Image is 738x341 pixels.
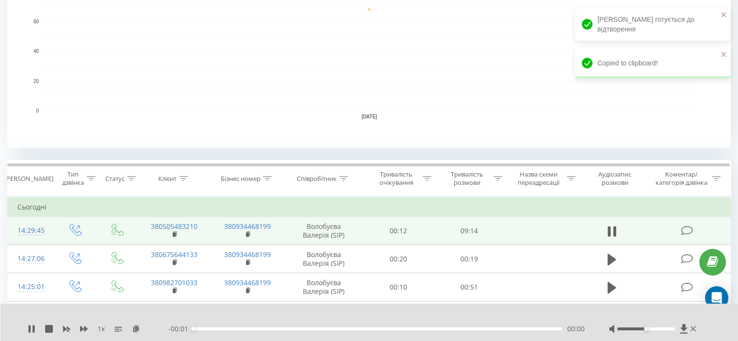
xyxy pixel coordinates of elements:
[151,250,197,259] a: 380675644133
[61,170,84,187] div: Тип дзвінка
[297,175,337,183] div: Співробітник
[434,245,504,273] td: 00:19
[363,273,434,301] td: 00:10
[284,273,363,301] td: Волобуєва Валерія (SIP)
[284,245,363,273] td: Волобуєва Валерія (SIP)
[644,327,648,331] div: Accessibility label
[575,48,730,79] div: Copied to clipboard!
[33,49,39,54] text: 40
[151,278,197,287] a: 380982701033
[158,175,177,183] div: Клієнт
[361,114,377,119] text: [DATE]
[151,222,197,231] a: 380505483210
[575,8,730,41] div: [PERSON_NAME] готується до відтворення
[721,11,727,20] button: close
[434,273,504,301] td: 00:51
[191,327,195,331] div: Accessibility label
[372,170,421,187] div: Тривалість очікування
[224,278,271,287] a: 380934468199
[443,170,491,187] div: Тривалість розмови
[363,217,434,245] td: 00:12
[513,170,564,187] div: Назва схеми переадресації
[567,324,585,334] span: 00:00
[4,175,53,183] div: [PERSON_NAME]
[284,301,363,329] td: Волобуєва Валерія (SIP)
[363,245,434,273] td: 00:20
[224,222,271,231] a: 380934468199
[587,170,643,187] div: Аудіозапис розмови
[168,324,193,334] span: - 00:01
[705,286,728,309] div: Open Intercom Messenger
[284,217,363,245] td: Волобуєва Валерія (SIP)
[33,79,39,84] text: 20
[224,250,271,259] a: 380934468199
[434,301,504,329] td: 00:00
[33,19,39,24] text: 60
[36,108,39,114] text: 0
[105,175,125,183] div: Статус
[434,217,504,245] td: 09:14
[221,175,261,183] div: Бізнес номер
[363,301,434,329] td: 00:44
[8,197,731,217] td: Сьогодні
[17,277,43,296] div: 14:25:01
[98,324,105,334] span: 1 x
[653,170,709,187] div: Коментар/категорія дзвінка
[17,249,43,268] div: 14:27:06
[721,50,727,60] button: close
[17,221,43,240] div: 14:29:45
